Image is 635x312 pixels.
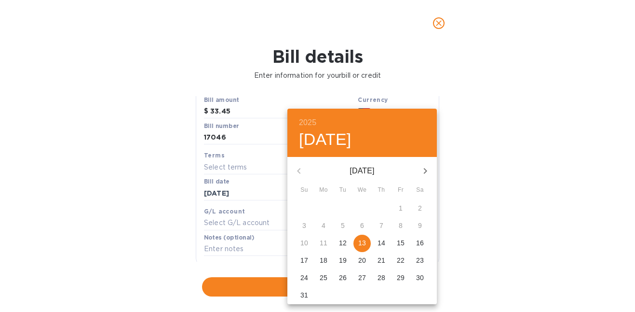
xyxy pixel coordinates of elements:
p: 16 [416,238,424,248]
button: 24 [296,269,313,287]
button: 31 [296,287,313,304]
button: 29 [392,269,409,287]
button: 21 [373,252,390,269]
button: 17 [296,252,313,269]
p: 28 [378,273,385,283]
button: [DATE] [299,129,351,150]
p: 15 [397,238,405,248]
p: 12 [339,238,347,248]
button: 15 [392,235,409,252]
p: 20 [358,255,366,265]
button: 25 [315,269,332,287]
p: 26 [339,273,347,283]
p: 22 [397,255,405,265]
button: 20 [353,252,371,269]
p: 31 [300,290,308,300]
p: 13 [358,238,366,248]
button: 27 [353,269,371,287]
button: 19 [334,252,351,269]
button: 16 [411,235,429,252]
button: 23 [411,252,429,269]
span: Su [296,185,313,195]
span: Fr [392,185,409,195]
span: Mo [315,185,332,195]
p: [DATE] [311,165,414,177]
p: 24 [300,273,308,283]
p: 19 [339,255,347,265]
p: 29 [397,273,405,283]
button: 22 [392,252,409,269]
p: 23 [416,255,424,265]
button: 13 [353,235,371,252]
span: Sa [411,185,429,195]
p: 21 [378,255,385,265]
button: 28 [373,269,390,287]
button: 12 [334,235,351,252]
span: Th [373,185,390,195]
button: 30 [411,269,429,287]
p: 18 [320,255,327,265]
span: We [353,185,371,195]
p: 27 [358,273,366,283]
p: 25 [320,273,327,283]
p: 14 [378,238,385,248]
button: 2025 [299,116,316,129]
p: 30 [416,273,424,283]
span: Tu [334,185,351,195]
button: 18 [315,252,332,269]
button: 26 [334,269,351,287]
p: 17 [300,255,308,265]
button: 14 [373,235,390,252]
